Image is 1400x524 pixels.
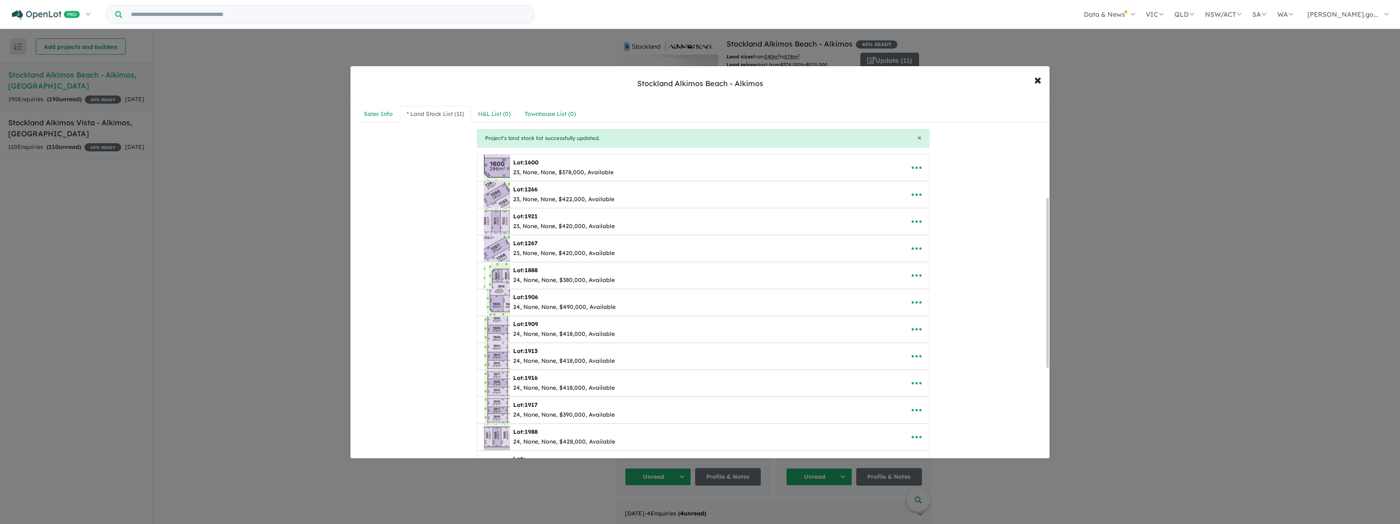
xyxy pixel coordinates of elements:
[513,195,614,204] div: 23, None, None, $422,000, Available
[484,370,510,396] img: Stockland%20Alkimos%20Beach%20-%20Alkimos%20-%20Lot%201916___1754377480.jpg
[513,437,615,447] div: 24, None, None, $428,000, Available
[12,10,80,20] img: Openlot PRO Logo White
[525,320,538,328] span: 1909
[513,320,538,328] b: Lot:
[513,275,615,285] div: 24, None, None, $380,000, Available
[525,159,538,166] span: 1600
[513,266,538,274] b: Lot:
[513,240,538,247] b: Lot:
[637,78,763,89] div: Stockland Alkimos Beach - Alkimos
[513,293,538,301] b: Lot:
[513,374,538,382] b: Lot:
[525,266,538,274] span: 1888
[478,109,511,119] div: H&L List ( 0 )
[513,302,616,312] div: 24, None, None, $490,000, Available
[513,249,615,258] div: 23, None, None, $420,000, Available
[513,159,538,166] b: Lot:
[484,424,510,450] img: Stockland%20Alkimos%20Beach%20-%20Alkimos%20-%20Lot%201988___1754377966.jpg
[484,343,510,369] img: Stockland%20Alkimos%20Beach%20-%20Alkimos%20-%20Lot%201913___1754377232.jpg
[525,109,576,119] div: Townhouse List ( 0 )
[513,222,615,231] div: 23, None, None, $420,000, Available
[513,186,538,193] b: Lot:
[525,374,538,382] span: 1916
[525,186,538,193] span: 1266
[917,133,922,142] span: ×
[484,262,510,289] img: Stockland%20Alkimos%20Beach%20-%20Alkimos%20-%20Lot%201888___1754374304.jpg
[513,356,615,366] div: 24, None, None, $418,000, Available
[484,182,510,208] img: Stockland%20Alkimos%20Beach%20-%20Alkimos%20-%20Lot%201266___1752030984.PNG
[484,316,510,342] img: Stockland%20Alkimos%20Beach%20-%20Alkimos%20-%20Lot%201909___1754376899.jpg
[513,213,538,220] b: Lot:
[513,329,615,339] div: 24, None, None, $418,000, Available
[1034,71,1041,88] span: ×
[484,289,510,315] img: Stockland%20Alkimos%20Beach%20-%20Alkimos%20-%20Lot%201906___1754376838.jpg
[484,155,510,181] img: Stockland%20Alkimos%20Beach%20-%20Alkimos%20-%20Lot%201600___1749270793.jpg
[513,410,615,420] div: 24, None, None, $390,000, Available
[477,129,930,148] div: Project's land stock list successfully updated.
[525,401,538,409] span: 1917
[917,134,922,141] button: Close
[513,401,538,409] b: Lot:
[513,455,525,462] b: Lot:
[124,6,533,23] input: Try estate name, suburb, builder or developer
[513,383,615,393] div: 24, None, None, $418,000, Available
[484,397,510,423] img: Stockland%20Alkimos%20Beach%20-%20Alkimos%20-%20Lot%201917___1754377543.jpg
[364,109,393,119] div: Sales Info
[513,428,538,435] b: Lot:
[513,168,614,178] div: 23, None, None, $378,000, Available
[1307,10,1378,18] span: [PERSON_NAME].go...
[525,428,538,435] span: 1988
[484,235,510,262] img: Stockland%20Alkimos%20Beach%20-%20Alkimos%20-%20Lot%201267___1754210060.jpg
[484,209,510,235] img: Stockland%20Alkimos%20Beach%20-%20Alkimos%20-%20Lot%201921___1752032442.PNG
[525,240,538,247] span: 1267
[525,347,538,355] span: 1913
[525,213,538,220] span: 1921
[407,109,464,119] div: * Land Stock List ( 11 )
[513,347,538,355] b: Lot:
[525,293,538,301] span: 1906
